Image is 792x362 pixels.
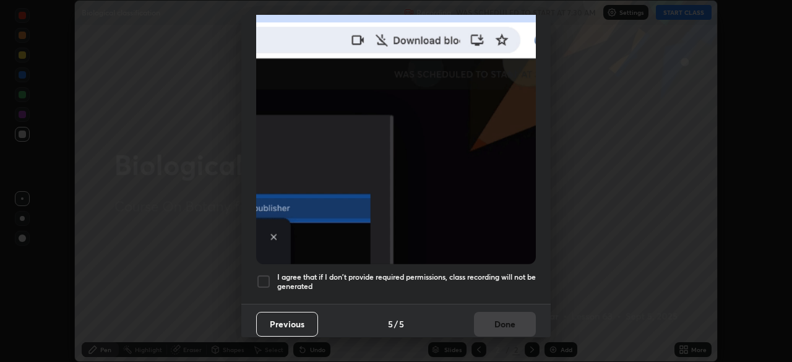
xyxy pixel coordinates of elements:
[399,317,404,330] h4: 5
[388,317,393,330] h4: 5
[256,312,318,337] button: Previous
[277,272,536,291] h5: I agree that if I don't provide required permissions, class recording will not be generated
[394,317,398,330] h4: /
